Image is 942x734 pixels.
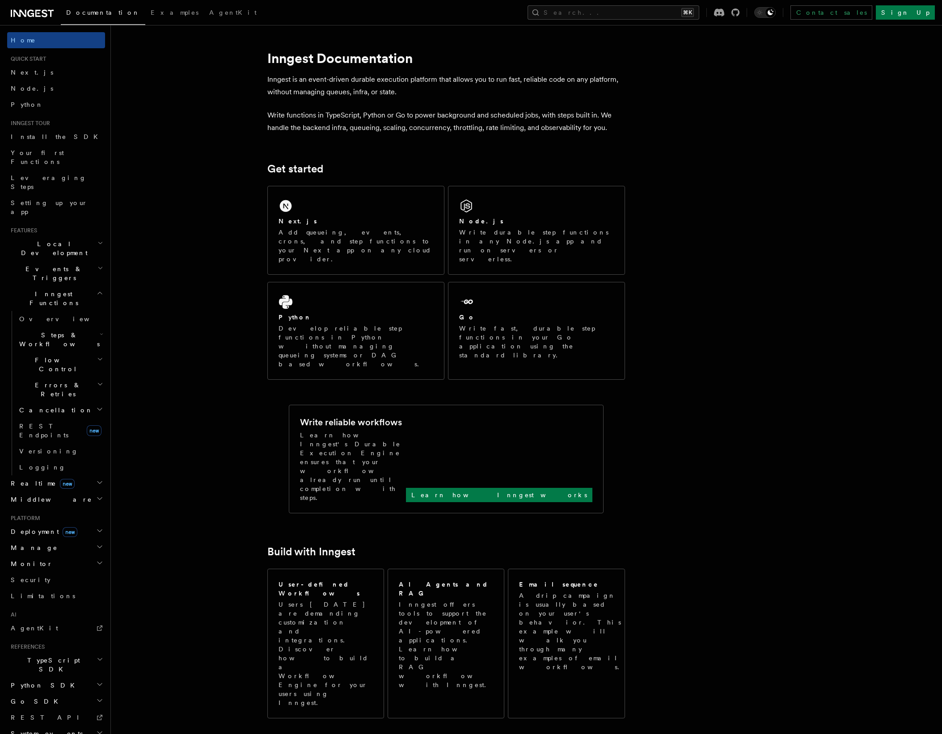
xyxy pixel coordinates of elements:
[279,600,373,707] p: Users [DATE] are demanding customization and integrations. Discover how to build a Workflow Engin...
[7,64,105,80] a: Next.js
[448,282,625,380] a: GoWrite fast, durable step functions in your Go application using the standard library.
[7,693,105,709] button: Go SDK
[11,199,88,215] span: Setting up your app
[11,625,58,632] span: AgentKit
[7,588,105,604] a: Limitations
[11,576,51,583] span: Security
[16,459,105,475] a: Logging
[7,32,105,48] a: Home
[16,327,105,352] button: Steps & Workflows
[7,239,97,257] span: Local Development
[279,313,312,322] h2: Python
[519,580,599,589] h2: Email sequence
[19,315,111,323] span: Overview
[61,3,145,25] a: Documentation
[459,324,614,360] p: Write fast, durable step functions in your Go application using the standard library.
[11,69,53,76] span: Next.js
[388,569,504,718] a: AI Agents and RAGInngest offers tools to support the development of AI-powered applications. Lear...
[7,96,105,113] a: Python
[7,677,105,693] button: Python SDK
[11,714,87,721] span: REST API
[7,697,63,706] span: Go SDK
[7,311,105,475] div: Inngest Functions
[267,109,625,134] p: Write functions in TypeScript, Python or Go to power background and scheduled jobs, with steps bu...
[267,186,444,275] a: Next.jsAdd queueing, events, crons, and step functions to your Next app on any cloud provider.
[790,5,872,20] a: Contact sales
[7,264,97,282] span: Events & Triggers
[7,475,105,491] button: Realtimenew
[7,129,105,145] a: Install the SDK
[16,418,105,443] a: REST Endpointsnew
[7,681,80,690] span: Python SDK
[7,495,92,504] span: Middleware
[7,195,105,220] a: Setting up your app
[7,170,105,195] a: Leveraging Steps
[459,217,503,226] h2: Node.js
[459,228,614,264] p: Write durable step functions in any Node.js app and run on servers or serverless.
[519,591,625,671] p: A drip campaign is usually based on your user's behavior. This example will walk you through many...
[16,352,105,377] button: Flow Control
[16,402,105,418] button: Cancellation
[60,479,75,489] span: new
[7,543,58,552] span: Manage
[7,515,40,522] span: Platform
[145,3,204,24] a: Examples
[267,545,355,558] a: Build with Inngest
[11,36,36,45] span: Home
[7,236,105,261] button: Local Development
[411,491,587,499] p: Learn how Inngest works
[279,580,373,598] h2: User-defined Workflows
[7,261,105,286] button: Events & Triggers
[87,425,101,436] span: new
[267,569,384,718] a: User-defined WorkflowsUsers [DATE] are demanding customization and integrations. Discover how to ...
[7,227,37,234] span: Features
[7,540,105,556] button: Manage
[204,3,262,24] a: AgentKit
[16,406,93,415] span: Cancellation
[16,377,105,402] button: Errors & Retries
[16,443,105,459] a: Versioning
[754,7,776,18] button: Toggle dark mode
[406,488,592,502] a: Learn how Inngest works
[7,656,97,674] span: TypeScript SDK
[7,479,75,488] span: Realtime
[11,149,64,165] span: Your first Functions
[16,311,105,327] a: Overview
[151,9,199,16] span: Examples
[11,174,86,190] span: Leveraging Steps
[7,289,97,307] span: Inngest Functions
[681,8,694,17] kbd: ⌘K
[267,73,625,98] p: Inngest is an event-driven durable execution platform that allows you to run fast, reliable code ...
[63,527,77,537] span: new
[7,559,53,568] span: Monitor
[7,286,105,311] button: Inngest Functions
[448,186,625,275] a: Node.jsWrite durable step functions in any Node.js app and run on servers or serverless.
[267,282,444,380] a: PythonDevelop reliable step functions in Python without managing queueing systems or DAG based wo...
[7,572,105,588] a: Security
[528,5,699,20] button: Search...⌘K
[7,120,50,127] span: Inngest tour
[399,580,494,598] h2: AI Agents and RAG
[11,133,103,140] span: Install the SDK
[7,55,46,63] span: Quick start
[7,491,105,508] button: Middleware
[7,709,105,726] a: REST API
[16,331,100,348] span: Steps & Workflows
[7,556,105,572] button: Monitor
[7,80,105,96] a: Node.js
[279,228,433,264] p: Add queueing, events, crons, and step functions to your Next app on any cloud provider.
[7,643,45,650] span: References
[209,9,257,16] span: AgentKit
[7,652,105,677] button: TypeScript SDK
[267,50,625,66] h1: Inngest Documentation
[11,592,75,600] span: Limitations
[300,416,402,428] h2: Write reliable workflows
[267,163,323,175] a: Get started
[300,431,406,502] p: Learn how Inngest's Durable Execution Engine ensures that your workflow already run until complet...
[16,356,97,373] span: Flow Control
[11,101,43,108] span: Python
[19,448,78,455] span: Versioning
[279,217,317,226] h2: Next.js
[459,313,475,322] h2: Go
[19,464,66,471] span: Logging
